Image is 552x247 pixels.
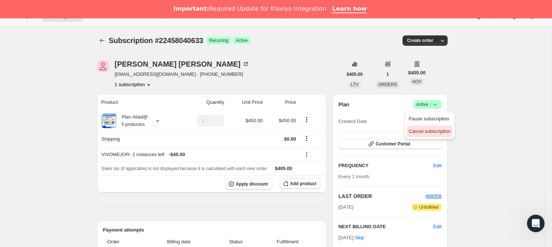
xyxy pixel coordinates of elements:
[382,69,393,80] button: 1
[408,69,425,77] span: $405.00
[338,118,367,125] span: Created Date
[407,126,453,137] button: Cancel subscription
[284,136,296,142] span: $0.00
[425,193,441,199] a: #68358
[332,5,367,13] a: Learn how
[236,38,248,43] span: Active
[407,38,433,43] span: Create order
[416,101,439,108] span: Active
[338,101,349,108] h2: Plan
[409,116,449,121] span: Pause subscription
[419,204,439,210] span: Unfulfilled
[355,234,364,241] span: Skip
[97,131,179,147] th: Shipping
[109,36,203,45] span: Subscription #22458040633
[97,60,109,72] span: Janeth Gil hau
[97,35,107,46] button: Subscriptions
[301,134,313,142] button: Shipping actions
[338,235,364,240] span: [DATE] ·
[279,118,296,123] span: $450.00
[265,94,298,110] th: Price
[280,179,321,189] button: Add product
[173,5,209,12] b: Important:
[351,232,369,244] button: Skip
[412,79,421,84] span: AOV
[425,193,441,200] button: #68358
[351,82,359,87] span: LTV
[169,151,185,158] span: - $45.00
[338,204,353,211] span: [DATE]
[178,94,226,110] th: Quantity
[173,5,326,13] div: Required Update for Klaviyo Integration
[259,238,316,246] span: Fulfillment
[338,139,441,149] button: Customer Portal
[301,116,313,124] button: Product actions
[217,238,255,246] span: Status
[122,122,145,127] small: 5 productos
[338,193,425,200] h2: LAST ORDER
[115,71,249,78] span: [EMAIL_ADDRESS][DOMAIN_NAME] · [PHONE_NUMBER]
[429,160,446,172] button: Edit
[386,71,389,77] span: 1
[101,113,116,128] img: product img
[338,223,433,230] h2: NEXT BILLING DATE
[101,166,268,171] span: Sales tax (if applicable) is not displayed because it is calculated with each new order.
[226,94,265,110] th: Unit Price
[115,81,152,88] button: Product actions
[378,82,397,87] span: ORDERS
[527,215,545,232] iframe: Intercom live chat
[116,113,148,128] div: Plan Aliad@
[338,174,369,179] span: Every 1 month
[433,223,441,230] button: Edit
[245,118,263,123] span: $450.00
[209,38,228,43] span: Recurring
[236,181,268,187] span: Apply discount
[101,151,296,158] div: VIVOMEJOR - 2 instances left
[115,60,249,68] div: [PERSON_NAME] [PERSON_NAME]
[433,162,441,169] span: Edit
[145,238,213,246] span: Billing date
[225,179,272,190] button: Apply discount
[403,35,438,46] button: Create order
[290,181,316,187] span: Add product
[430,102,431,107] span: |
[409,128,451,134] span: Cancel subscription
[407,113,453,125] button: Pause subscription
[97,94,179,110] th: Product
[342,69,367,80] button: $405.00
[338,162,433,169] h2: FREQUENCY
[376,141,410,147] span: Customer Portal
[103,226,321,234] h2: Payment attempts
[347,71,363,77] span: $405.00
[275,166,292,171] span: $405.00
